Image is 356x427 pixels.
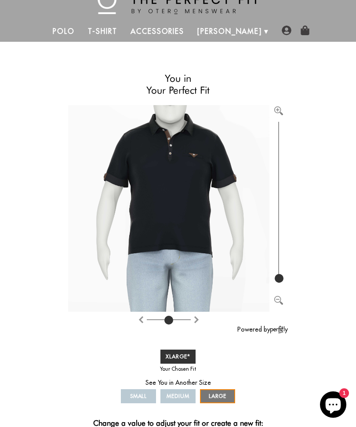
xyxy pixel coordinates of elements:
[200,389,235,403] a: LARGE
[68,105,269,312] img: Brand%2fOtero%2f10004-v2-R%2f54%2f5-L%2fAv%2f29e04f6e-7dea-11ea-9f6a-0e35f21fd8c2%2fBlack%2f1%2ff...
[317,391,349,420] inbox-online-store-chat: Shopify online store chat
[274,105,283,114] button: Zoom in
[282,26,291,35] img: user-account-icon.png
[68,73,288,96] h2: You in Your Perfect Fit
[274,106,283,115] img: Zoom in
[193,314,200,325] button: Rotate counter clockwise
[130,393,147,399] span: SMALL
[166,353,190,360] span: XLARGE
[191,21,269,42] a: [PERSON_NAME]
[124,21,191,42] a: Accessories
[167,393,189,399] span: MEDIUM
[274,295,283,303] button: Zoom out
[160,389,196,403] a: MEDIUM
[81,21,124,42] a: T-Shirt
[193,316,200,323] img: Rotate counter clockwise
[237,325,288,333] a: Powered by
[209,393,227,399] span: LARGE
[270,326,288,333] img: perfitly-logo_73ae6c82-e2e3-4a36-81b1-9e913f6ac5a1.png
[160,350,196,364] a: XLARGE
[138,316,145,323] img: Rotate clockwise
[121,389,156,403] a: SMALL
[300,26,310,35] img: shopping-bag-icon.png
[138,314,145,325] button: Rotate clockwise
[46,21,81,42] a: Polo
[274,296,283,305] img: Zoom out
